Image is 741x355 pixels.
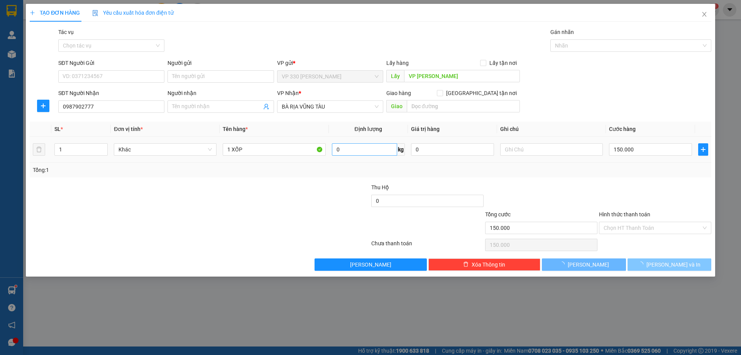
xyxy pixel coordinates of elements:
input: VD: Bàn, Ghế [223,143,325,156]
input: 0 [411,143,494,156]
span: close [701,11,707,17]
span: Khác [118,144,212,155]
div: SĐT Người Nhận [58,89,164,97]
input: Dọc đường [404,70,520,82]
button: [PERSON_NAME] và In [628,258,711,271]
span: Cước hàng [609,126,636,132]
label: Hình thức thanh toán [599,211,650,217]
span: [PERSON_NAME] [350,260,391,269]
span: VP 330 Lê Duẫn [282,71,379,82]
span: [PERSON_NAME] và In [646,260,700,269]
span: Yêu cầu xuất hóa đơn điện tử [92,10,174,16]
div: Chưa thanh toán [370,239,484,253]
li: Tân Quang Dũng Thành Liên [4,4,112,33]
button: [PERSON_NAME] [542,258,626,271]
label: Tác vụ [58,29,74,35]
span: loading [638,262,646,267]
span: Xóa Thông tin [472,260,505,269]
button: deleteXóa Thông tin [428,258,541,271]
span: plus [30,10,35,15]
input: Dọc đường [407,100,520,112]
span: SL [54,126,61,132]
span: VP Nhận [277,90,299,96]
span: [GEOGRAPHIC_DATA] tận nơi [443,89,520,97]
button: delete [33,143,45,156]
label: Gán nhãn [550,29,574,35]
span: Giao hàng [386,90,411,96]
span: Thu Hộ [371,184,389,190]
input: Ghi Chú [500,143,603,156]
span: kg [397,143,405,156]
div: SĐT Người Gửi [58,59,164,67]
span: Giao [386,100,407,112]
div: Tổng: 1 [33,166,286,174]
span: TẠO ĐƠN HÀNG [30,10,80,16]
span: [PERSON_NAME] [568,260,609,269]
th: Ghi chú [497,122,606,137]
div: Người gửi [167,59,274,67]
span: Đơn vị tính [114,126,143,132]
button: Close [694,4,715,25]
span: Định lượng [355,126,382,132]
li: VP VP 330 [PERSON_NAME] [4,42,53,59]
div: Người nhận [167,89,274,97]
div: VP gửi [277,59,383,67]
button: plus [37,100,49,112]
span: Giá trị hàng [411,126,440,132]
span: Tổng cước [485,211,511,217]
button: plus [698,143,708,156]
span: Tên hàng [223,126,248,132]
span: Lấy tận nơi [486,59,520,67]
span: Lấy hàng [386,60,409,66]
span: Lấy [386,70,404,82]
span: plus [699,146,708,153]
span: user-add [263,104,269,110]
li: VP [GEOGRAPHIC_DATA] [53,42,103,67]
span: delete [463,262,469,268]
span: plus [37,103,49,109]
img: icon [92,10,98,16]
span: loading [559,262,568,267]
span: BÀ RỊA VŨNG TÀU [282,101,379,112]
button: [PERSON_NAME] [315,258,427,271]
